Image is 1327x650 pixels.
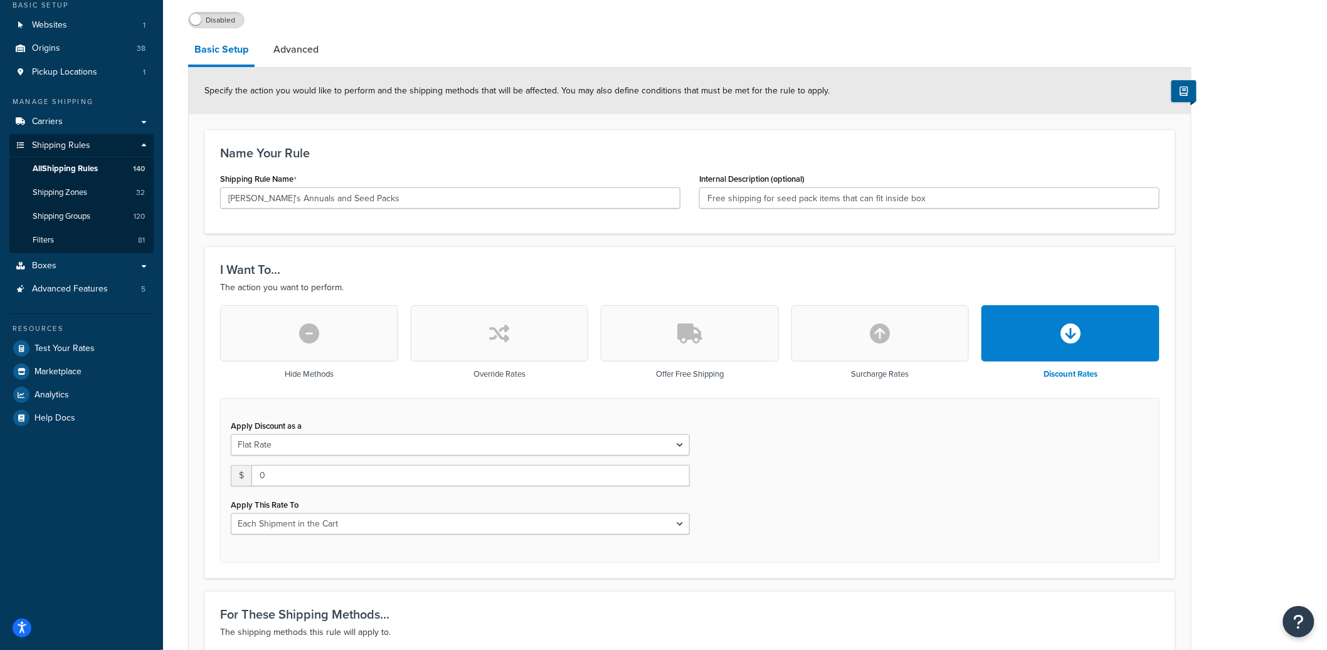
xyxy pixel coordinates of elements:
[133,164,145,174] span: 140
[852,370,909,379] h3: Surcharge Rates
[32,140,90,151] span: Shipping Rules
[34,343,95,354] span: Test Your Rates
[9,360,154,383] a: Marketplace
[138,235,145,246] span: 81
[188,34,255,67] a: Basic Setup
[32,67,97,78] span: Pickup Locations
[9,37,154,60] a: Origins38
[9,278,154,301] li: Advanced Features
[136,187,145,198] span: 32
[9,134,154,253] li: Shipping Rules
[9,407,154,429] a: Help Docs
[143,20,145,31] span: 1
[9,337,154,360] a: Test Your Rates
[9,61,154,84] a: Pickup Locations1
[9,14,154,37] a: Websites1
[32,284,108,295] span: Advanced Features
[137,43,145,54] span: 38
[285,370,334,379] h3: Hide Methods
[220,607,1160,621] h3: For These Shipping Methods...
[220,263,1160,276] h3: I Want To...
[699,174,805,184] label: Internal Description (optional)
[267,34,325,65] a: Advanced
[134,211,145,222] span: 120
[9,61,154,84] li: Pickup Locations
[189,13,244,28] label: Disabled
[9,229,154,252] a: Filters81
[32,43,60,54] span: Origins
[1044,370,1097,379] h3: Discount Rates
[9,229,154,252] li: Filters
[32,20,67,31] span: Websites
[473,370,526,379] h3: Override Rates
[9,181,154,204] li: Shipping Zones
[231,421,302,431] label: Apply Discount as a
[220,146,1160,160] h3: Name Your Rule
[220,280,1160,295] p: The action you want to perform.
[141,284,145,295] span: 5
[204,84,830,97] span: Specify the action you would like to perform and the shipping methods that will be affected. You ...
[9,14,154,37] li: Websites
[1171,80,1197,102] button: Show Help Docs
[9,278,154,301] a: Advanced Features5
[9,97,154,107] div: Manage Shipping
[231,465,251,486] span: $
[143,67,145,78] span: 1
[32,117,63,127] span: Carriers
[9,254,154,278] a: Boxes
[9,384,154,406] a: Analytics
[9,110,154,134] a: Carriers
[9,157,154,181] a: AllShipping Rules140
[33,235,54,246] span: Filters
[9,181,154,204] a: Shipping Zones32
[231,500,299,510] label: Apply This Rate To
[220,174,297,184] label: Shipping Rule Name
[33,187,87,198] span: Shipping Zones
[34,367,82,377] span: Marketplace
[34,413,75,424] span: Help Docs
[9,323,154,334] div: Resources
[34,390,69,401] span: Analytics
[32,261,56,271] span: Boxes
[9,37,154,60] li: Origins
[220,625,1160,640] p: The shipping methods this rule will apply to.
[656,370,724,379] h3: Offer Free Shipping
[33,164,98,174] span: All Shipping Rules
[9,205,154,228] li: Shipping Groups
[1283,606,1314,637] button: Open Resource Center
[33,211,90,222] span: Shipping Groups
[9,205,154,228] a: Shipping Groups120
[9,134,154,157] a: Shipping Rules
